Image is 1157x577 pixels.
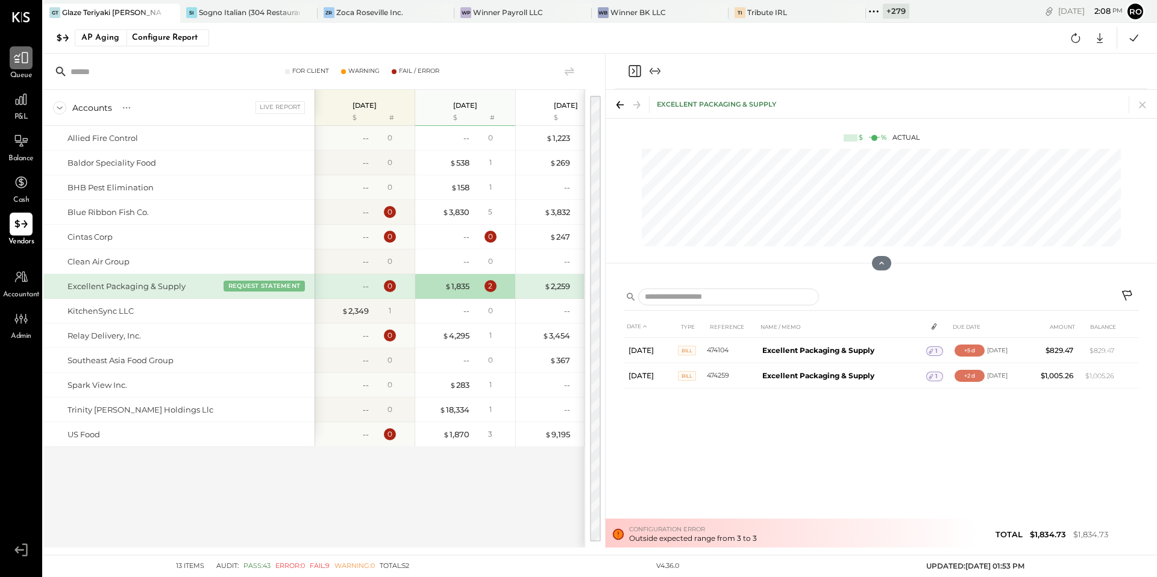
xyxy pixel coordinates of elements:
div: Fail / Error [399,67,439,75]
div: 0 [387,355,392,365]
div: 1 [489,182,492,192]
div: 0 [488,133,493,143]
div: -- [463,355,469,366]
th: DATE [624,316,678,338]
div: -- [363,429,369,440]
a: Accountant [1,266,42,301]
a: Queue [1,46,42,81]
td: 474259 [707,363,757,388]
div: 0 [387,231,392,242]
div: Sogno Italian (304 Restaurant) [199,7,299,17]
div: $ [859,133,863,143]
div: Winner Payroll LLC [473,7,543,17]
div: -- [363,133,369,144]
div: # [573,113,612,123]
span: $ [443,429,450,439]
span: $ [439,405,446,414]
td: $829.47 [1078,338,1119,363]
div: 3,830 [442,207,469,218]
div: 5 [488,207,492,217]
div: AP Aging [81,28,119,48]
div: $ [522,113,570,123]
div: 0 [387,330,392,340]
span: UPDATED: [DATE] 01:53 PM [926,561,1024,570]
div: Cintas Corp [67,231,113,243]
div: Trinity [PERSON_NAME] Holdings Llc [67,404,213,416]
div: 9,195 [545,429,570,440]
div: 18,334 [439,404,469,416]
span: $ [545,429,551,439]
button: Ro [1126,2,1145,21]
div: 1 [489,157,492,167]
div: WP [460,7,471,18]
span: BILL [678,346,696,355]
p: [DATE] [353,101,377,110]
div: SI [186,7,197,18]
div: 0 [387,182,392,192]
div: 1 [389,305,391,316]
div: 2,259 [544,281,570,292]
div: 247 [550,231,570,243]
div: 1,870 [443,429,469,440]
td: [DATE] [624,363,678,388]
span: Balance [8,154,34,164]
div: Allied Fire Control [67,133,138,144]
div: -- [363,182,369,193]
td: $1,005.26 [1078,363,1119,388]
div: Configure Report [127,30,202,46]
div: 538 [450,157,469,169]
span: $ [544,207,551,217]
span: $ [542,331,549,340]
div: Glaze Teriyaki [PERSON_NAME] Street - [PERSON_NAME] River [PERSON_NAME] LLC [62,7,162,17]
div: 3,832 [544,207,570,218]
td: $1,005.26 [1032,363,1078,388]
div: BHB Pest Elimination [67,182,154,193]
div: -- [363,207,369,218]
div: # [372,113,411,123]
div: -- [363,281,369,292]
button: REQUEST STATEMENT [224,281,305,292]
div: copy link [1043,5,1055,17]
div: Actual [844,133,920,143]
div: 0 [387,207,392,217]
div: 158 [451,182,469,193]
span: Cash [13,195,29,206]
div: 3 [488,429,492,439]
span: BILL [678,371,696,381]
span: 1 [935,347,938,355]
div: 0 [387,379,392,390]
div: 1 [489,379,492,390]
a: Vendors [1,213,42,248]
p: [DATE] [554,101,578,110]
div: -- [363,231,369,243]
div: 0 [387,404,392,414]
div: GT [49,7,60,18]
span: Fail: 9 [310,561,330,571]
a: Admin [1,307,42,342]
span: Audit: [216,561,239,571]
div: -- [463,256,469,267]
a: Balance [1,129,42,164]
span: Accountant [3,290,40,301]
span: $ [342,306,348,316]
div: Live Report [256,101,305,113]
span: $ [442,331,449,340]
div: Warning [348,67,380,75]
div: US Food [67,429,100,440]
div: -- [363,404,369,416]
th: BALANCE [1078,316,1119,338]
div: -- [564,182,570,193]
button: AP AgingConfigure Report [75,30,209,46]
div: [DATE] [1058,5,1123,17]
th: AMOUNT [1032,316,1078,338]
a: P&L [1,88,42,123]
span: Vendors [8,237,34,248]
td: $829.47 [1032,338,1078,363]
div: 0 [488,355,493,365]
div: Tribute IRL [747,7,787,17]
div: [DATE] [987,346,1008,354]
div: Spark View Inc. [67,379,127,391]
div: 2,349 [342,305,369,317]
p: [DATE] [453,101,477,110]
button: Hide Chart [872,256,891,270]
